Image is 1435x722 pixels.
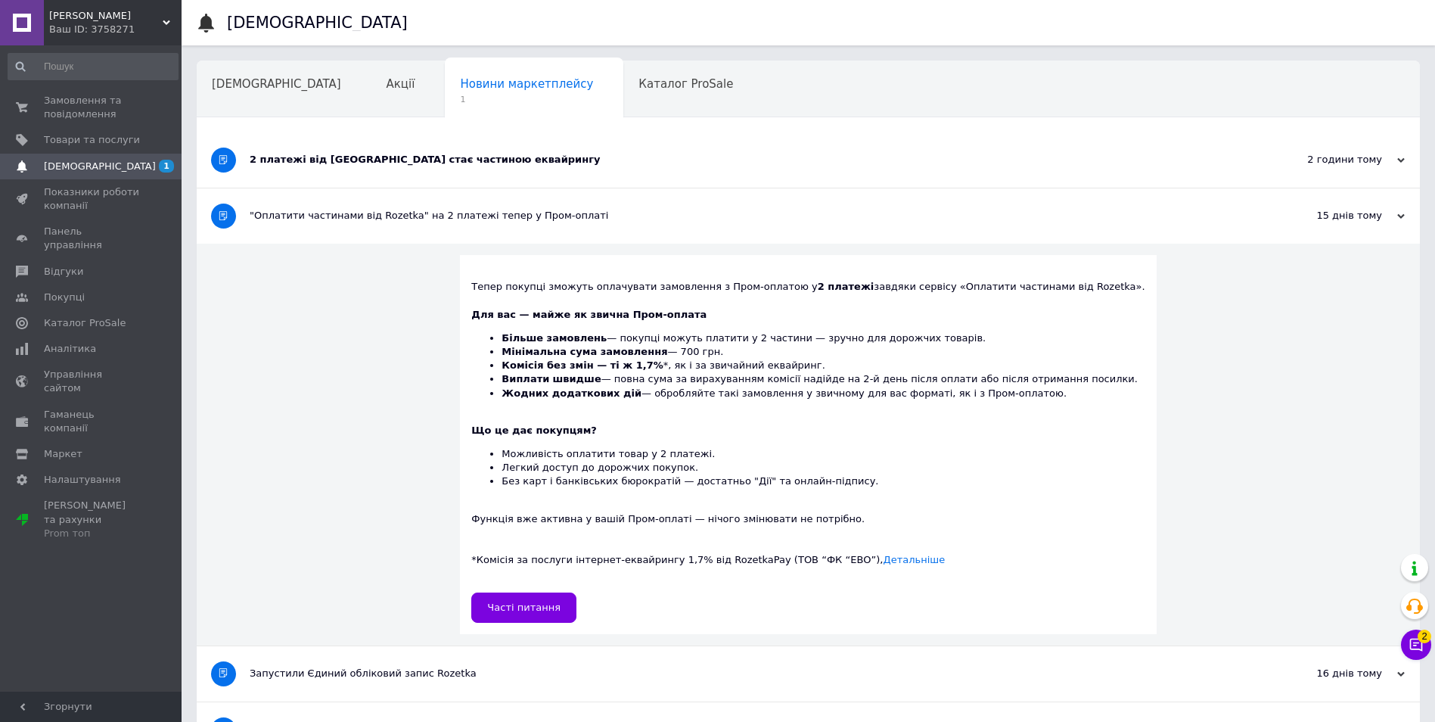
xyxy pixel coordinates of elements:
span: Аналітика [44,342,96,356]
span: Каталог ProSale [638,77,733,91]
li: *, як і за звичайний еквайринг. [502,359,1145,372]
span: 1 [159,160,174,173]
div: Ваш ID: 3758271 [49,23,182,36]
span: ФОП Шевцова Н.В. [49,9,163,23]
li: — 700 грн. [502,345,1145,359]
li: — повна сума за вирахуванням комісії надійде на 2-й день після оплати або після отримання посилки. [502,372,1145,386]
i: *Комісія за послуги інтернет-еквайрингу 1,7% від RozetkaPay (ТОВ “ФК “ЕВО”), [471,554,883,565]
li: — обробляйте такі замовлення у звичному для вас форматі, як і з Пром-оплатою. [502,387,1145,400]
h1: [DEMOGRAPHIC_DATA] [227,14,408,32]
b: Виплати [502,373,549,384]
div: Функція вже активна у вашій Пром-оплаті — нічого змінювати не потрібно. [471,308,1145,526]
b: Більше замовлень [502,332,607,344]
li: — покупці можуть платити у 2 частини — зручно для дорожчих товарів. [502,331,1145,345]
b: Мінімальна сума замовлення [502,346,667,357]
span: Гаманець компанії [44,408,140,435]
b: Жодних додаткових дій [502,387,641,399]
span: Покупці [44,291,85,304]
span: Маркет [44,447,82,461]
div: Тепер покупці зможуть оплачувати замовлення з Пром-оплатою у завдяки сервісу «Оплатити частинами ... [471,280,1145,294]
input: Пошук [8,53,179,80]
b: Що це дає покупцям? [471,425,597,436]
span: Панель управління [44,225,140,252]
span: [PERSON_NAME] та рахунки [44,499,140,540]
b: Для вас — майже як звична Пром-оплата [471,309,707,320]
div: Prom топ [44,527,140,540]
span: Управління сайтом [44,368,140,395]
span: Налаштування [44,473,121,487]
span: 1 [460,94,593,105]
b: Комісія без змін — ті ж 1,7% [502,359,663,371]
b: 2 платежі [818,281,874,292]
span: Відгуки [44,265,83,279]
span: Показники роботи компанії [44,185,140,213]
div: 2 години тому [1253,153,1405,166]
span: [DEMOGRAPHIC_DATA] [212,77,341,91]
div: 16 днів тому [1253,667,1405,680]
span: Акції [387,77,415,91]
b: швидше [552,373,601,384]
span: [DEMOGRAPHIC_DATA] [44,160,156,173]
div: "Оплатити частинами від Rozetka" на 2 платежі тепер у Пром-оплаті [250,209,1253,223]
div: Запустили Єдиний обліковий запис Rozetka [250,667,1253,680]
div: 2 платежі від [GEOGRAPHIC_DATA] стає частиною еквайрингу [250,153,1253,166]
div: 15 днів тому [1253,209,1405,223]
span: 2 [1418,627,1431,640]
li: Легкий доступ до дорожчих покупок. [502,461,1145,475]
span: Новини маркетплейсу [460,77,593,91]
span: Товари та послуги [44,133,140,147]
button: Чат з покупцем2 [1401,630,1431,660]
li: Без карт і банківських бюрократій — достатньо "Дії" та онлайн-підпису. [502,475,1145,488]
a: Детальніше [884,554,946,565]
span: Часті питання [487,602,561,613]
a: Часті питання [471,593,576,623]
span: Замовлення та повідомлення [44,94,140,121]
span: Каталог ProSale [44,316,126,330]
li: Можливість оплатити товар у 2 платежі. [502,447,1145,461]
